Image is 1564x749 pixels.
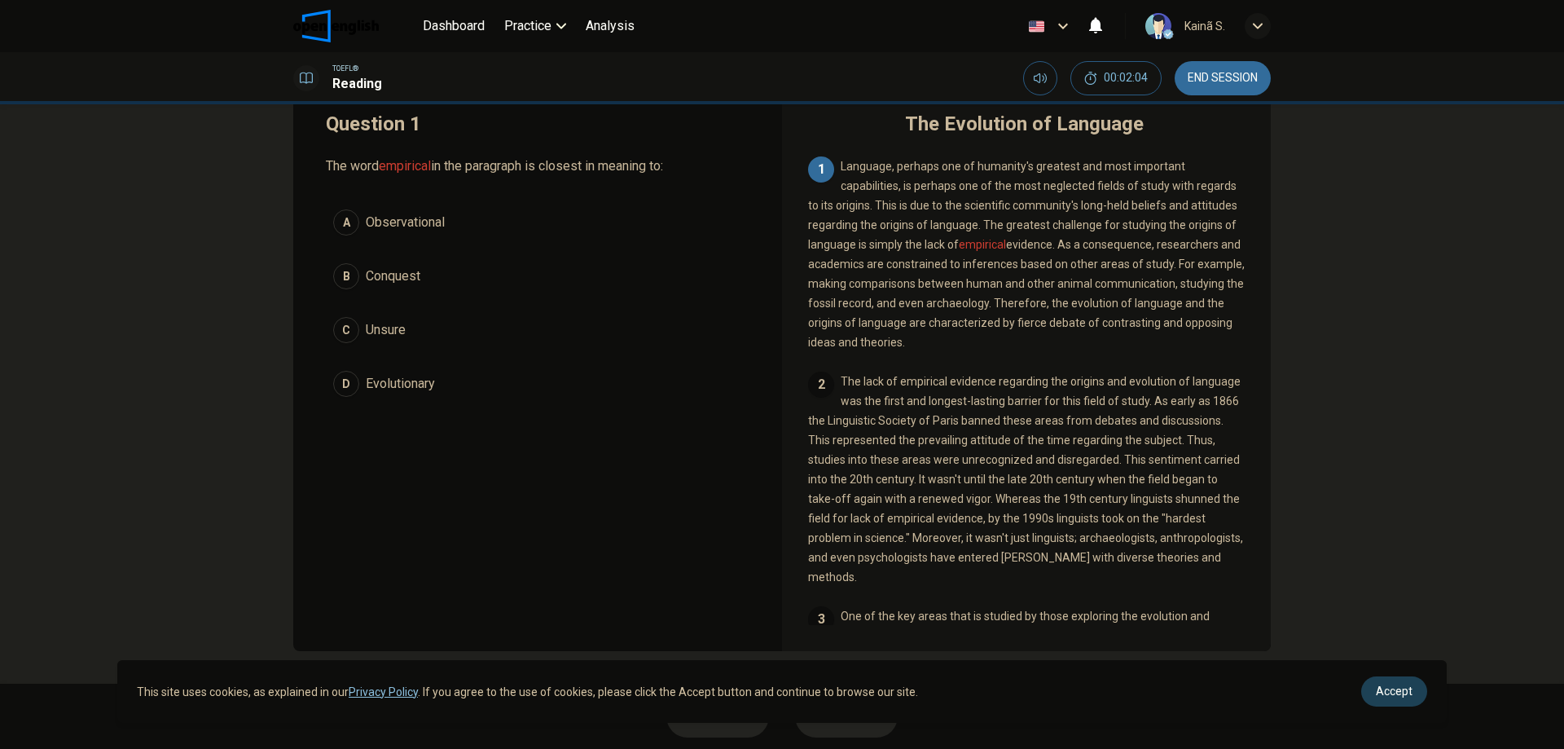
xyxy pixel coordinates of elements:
[332,63,358,74] span: TOEFL®
[326,363,749,404] button: DEvolutionary
[1070,61,1162,95] button: 00:02:04
[326,156,749,176] span: The word in the paragraph is closest in meaning to:
[1361,676,1427,707] a: dismiss cookie message
[1376,685,1412,698] span: Accept
[579,11,641,41] button: Analysis
[117,660,1447,723] div: cookieconsent
[423,16,485,36] span: Dashboard
[1184,16,1225,36] div: Kainã S.
[808,156,834,183] div: 1
[326,202,749,243] button: AObservational
[808,372,834,398] div: 2
[504,16,551,36] span: Practice
[1104,72,1148,85] span: 00:02:04
[333,371,359,397] div: D
[293,10,379,42] img: OpenEnglish logo
[326,111,749,137] h4: Question 1
[498,11,573,41] button: Practice
[808,160,1245,349] span: Language, perhaps one of humanity's greatest and most important capabilities, is perhaps one of t...
[1026,20,1047,33] img: en
[366,320,406,340] span: Unsure
[293,10,416,42] a: OpenEnglish logo
[959,238,1006,251] font: empirical
[333,317,359,343] div: C
[1175,61,1271,95] button: END SESSION
[326,310,749,350] button: CUnsure
[349,685,418,698] a: Privacy Policy
[1188,72,1258,85] span: END SESSION
[332,74,382,94] h1: Reading
[366,267,420,286] span: Conquest
[416,11,491,41] button: Dashboard
[586,16,635,36] span: Analysis
[366,374,435,394] span: Evolutionary
[808,606,834,632] div: 3
[379,158,431,174] font: empirical
[326,256,749,297] button: BConquest
[366,213,445,232] span: Observational
[808,375,1243,584] span: The lack of empirical evidence regarding the origins and evolution of language was the first and ...
[1145,13,1171,39] img: Profile picture
[333,263,359,289] div: B
[137,685,918,698] span: This site uses cookies, as explained in our . If you agree to the use of cookies, please click th...
[905,111,1144,137] h4: The Evolution of Language
[333,209,359,236] div: A
[1070,61,1162,95] div: Hide
[1023,61,1057,95] div: Mute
